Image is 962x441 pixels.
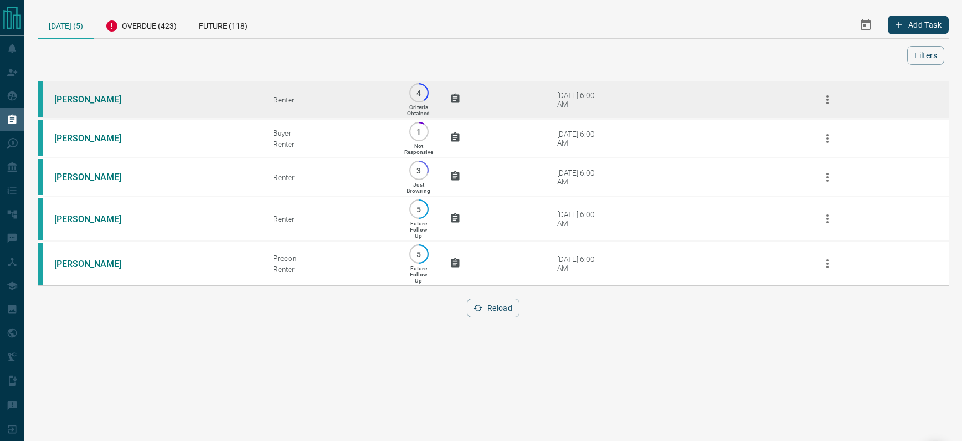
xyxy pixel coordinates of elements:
[273,254,388,263] div: Precon
[852,12,879,38] button: Select Date Range
[273,265,388,274] div: Renter
[415,89,423,97] p: 4
[38,120,43,156] div: condos.ca
[557,255,604,273] div: [DATE] 6:00 AM
[38,11,94,39] div: [DATE] (5)
[557,91,604,109] div: [DATE] 6:00 AM
[273,140,388,148] div: Renter
[54,133,137,143] a: [PERSON_NAME]
[188,11,259,38] div: Future (118)
[415,166,423,175] p: 3
[415,205,423,213] p: 5
[407,182,430,194] p: Just Browsing
[557,130,604,147] div: [DATE] 6:00 AM
[54,94,137,105] a: [PERSON_NAME]
[94,11,188,38] div: Overdue (423)
[54,214,137,224] a: [PERSON_NAME]
[273,173,388,182] div: Renter
[273,95,388,104] div: Renter
[467,299,519,317] button: Reload
[273,129,388,137] div: Buyer
[907,46,944,65] button: Filters
[38,243,43,285] div: condos.ca
[54,259,137,269] a: [PERSON_NAME]
[415,127,423,136] p: 1
[888,16,949,34] button: Add Task
[410,221,427,239] p: Future Follow Up
[410,265,427,284] p: Future Follow Up
[404,143,433,155] p: Not Responsive
[415,250,423,258] p: 5
[557,168,604,186] div: [DATE] 6:00 AM
[407,104,430,116] p: Criteria Obtained
[38,159,43,195] div: condos.ca
[54,172,137,182] a: [PERSON_NAME]
[38,81,43,117] div: condos.ca
[38,198,43,240] div: condos.ca
[273,214,388,223] div: Renter
[557,210,604,228] div: [DATE] 6:00 AM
